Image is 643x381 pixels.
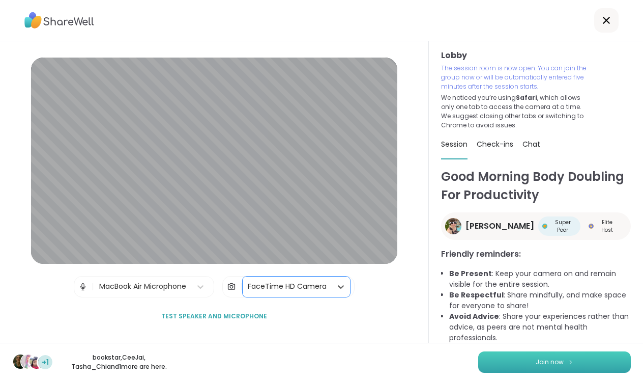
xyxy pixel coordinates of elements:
[441,49,631,62] h3: Lobby
[62,353,176,371] p: bookstar , CeeJai , Tasha_Chi and 1 more are here.
[21,355,36,369] img: CeeJai
[549,219,577,234] span: Super Peer
[449,311,499,321] b: Avoid Advice
[30,355,44,369] img: Tasha_Chi
[92,277,94,297] span: |
[13,355,27,369] img: bookstar
[449,311,631,343] li: : Share your experiences rather than advice, as peers are not mental health professionals.
[240,277,243,297] span: |
[449,268,492,279] b: Be Present
[589,224,594,229] img: Elite Host
[42,357,49,368] span: +1
[441,139,467,149] span: Session
[441,248,631,260] h3: Friendly reminders:
[596,219,619,234] span: Elite Host
[522,139,540,149] span: Chat
[24,9,94,32] img: ShareWell Logo
[248,281,327,292] div: FaceTime HD Camera
[161,312,267,321] span: Test speaker and microphone
[516,93,537,102] b: Safari
[441,168,631,204] h1: Good Morning Body Doubling For Productivity
[99,281,186,292] div: MacBook Air Microphone
[445,218,461,234] img: Adrienne_QueenOfTheDawn
[449,290,504,300] b: Be Respectful
[441,64,588,91] p: The session room is now open. You can join the group now or will be automatically entered five mi...
[449,268,631,290] li: : Keep your camera on and remain visible for the entire session.
[478,351,631,373] button: Join now
[449,290,631,311] li: : Share mindfully, and make space for everyone to share!
[477,139,513,149] span: Check-ins
[441,93,588,130] p: We noticed you’re using , which allows only one tab to access the camera at a time. We suggest cl...
[465,220,534,232] span: [PERSON_NAME]
[536,358,564,367] span: Join now
[542,224,547,229] img: Super Peer
[568,359,574,365] img: ShareWell Logomark
[227,277,236,297] img: Camera
[441,212,631,240] a: Adrienne_QueenOfTheDawn[PERSON_NAME]Super PeerSuper PeerElite HostElite Host
[157,306,271,327] button: Test speaker and microphone
[78,277,87,297] img: Microphone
